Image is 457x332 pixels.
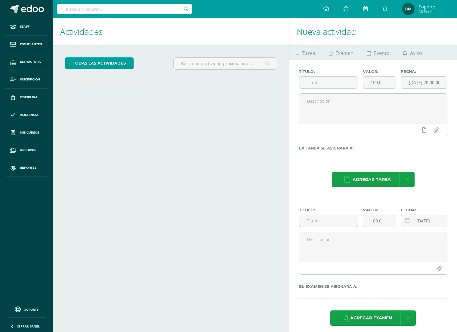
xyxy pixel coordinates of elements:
span: Mi Perfil [419,9,435,14]
span: Disciplina [20,95,38,100]
a: Asistencia [5,106,48,124]
input: Busca una actividad próxima aquí... [174,58,276,69]
a: Estudiantes [5,36,48,53]
a: Examen [322,45,360,60]
span: Soporte [419,4,435,10]
span: Staff [20,24,29,29]
a: Aviso [396,45,428,60]
input: Fecha de entrega [401,215,447,227]
a: Soporte [7,305,46,313]
input: Título [299,77,358,88]
label: Título: [299,208,358,212]
h1: Actividades [60,18,282,45]
a: Tarea [289,45,322,60]
span: Agregar tarea [353,172,391,187]
span: Soporte [24,307,39,312]
span: Estudiantes [20,42,42,47]
label: Valor: [363,208,396,212]
label: Fecha: [401,208,447,212]
a: todas las Actividades [65,57,134,69]
a: Archivos [5,141,48,159]
h1: Nueva actividad [297,18,450,45]
input: Título [299,215,358,227]
input: Puntos máximos [363,77,396,88]
span: Agregar examen [350,311,392,325]
label: El examen se asignará a: [299,284,447,289]
span: Examen [335,46,354,60]
a: Mis cursos [5,124,48,142]
span: Estructura [20,59,41,64]
span: Evento [374,46,390,60]
a: Inscripción [5,71,48,89]
input: Puntos máximos [363,215,396,227]
a: Evento [360,45,396,60]
span: Asistencia [20,113,39,117]
span: Cerrar panel [17,324,40,328]
span: Aviso [410,46,422,60]
label: Título: [299,69,358,74]
span: Inscripción [20,77,40,82]
input: Fecha de entrega [401,77,447,88]
label: Fecha: [401,69,447,74]
label: La tarea se asignará a: [299,146,447,150]
a: Staff [5,18,48,36]
span: Archivos [20,148,36,152]
span: Reportes [20,165,36,170]
img: 124947c2b8f52875b6fcaf013d3349fe.png [402,3,414,15]
a: Reportes [5,159,48,177]
span: Tarea [302,46,315,60]
span: Mis cursos [20,130,39,135]
input: Busca un usuario... [57,4,192,14]
a: Disciplina [5,89,48,106]
label: Valor: [363,69,396,74]
a: Estructura [5,53,48,71]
